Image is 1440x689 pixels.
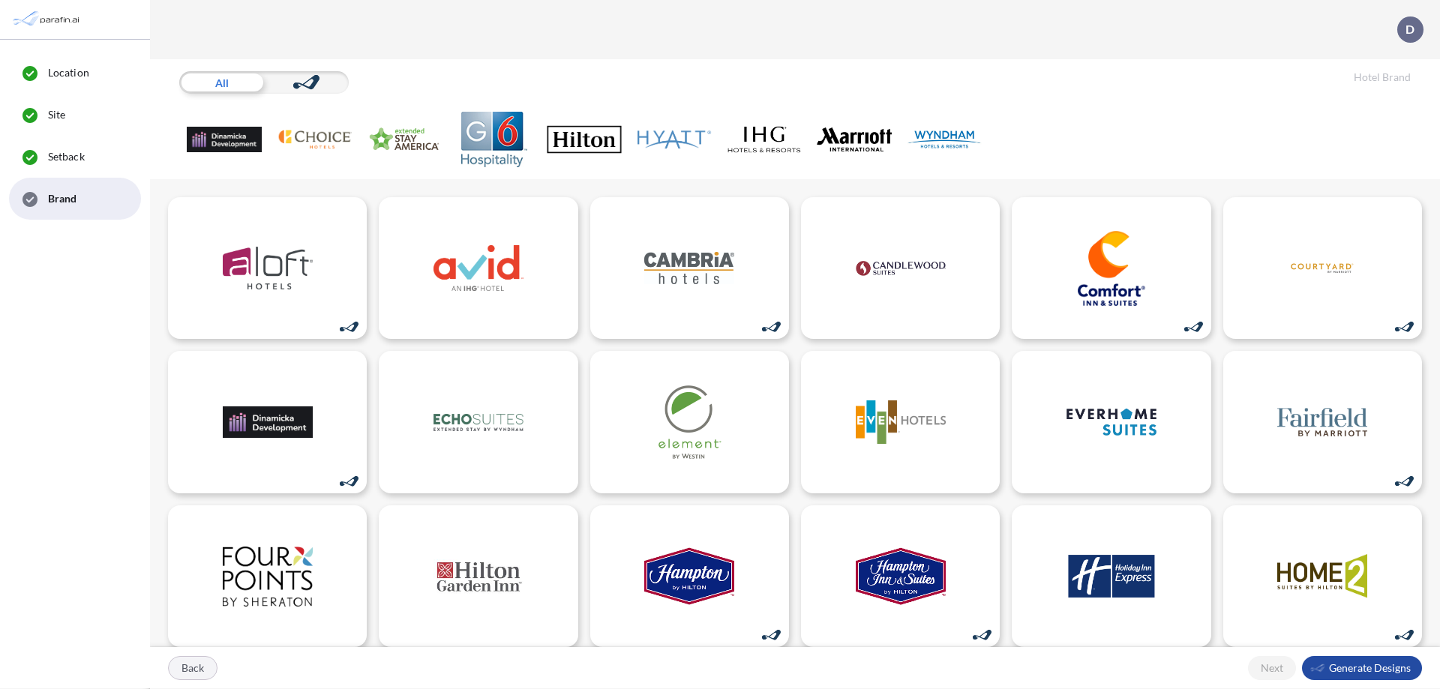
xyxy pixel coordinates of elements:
img: logo [856,385,946,460]
img: G6 Hospitality [457,112,532,167]
button: Generate Designs [1302,656,1422,680]
img: logo [433,231,523,306]
img: IHG [727,112,802,167]
img: Wyndham [907,112,982,167]
img: logo [644,385,734,460]
button: Back [168,656,217,680]
h5: Hotel Brand [1354,71,1411,84]
div: All [179,71,264,94]
img: logo [1066,385,1156,460]
span: Site [48,107,65,122]
img: Marriott [817,112,892,167]
img: logo [223,231,313,306]
img: logo [1277,231,1367,306]
p: Generate Designs [1329,661,1411,676]
img: logo [1066,231,1156,306]
img: logo [856,539,946,614]
img: Hyatt [637,112,712,167]
span: Location [48,65,89,80]
img: logo [644,539,734,614]
img: logo [433,539,523,614]
img: logo [223,385,313,460]
img: logo [223,539,313,614]
img: Extended Stay America [367,112,442,167]
img: logo [1277,385,1367,460]
img: .Dev Family [187,112,262,167]
img: logo [1277,539,1367,614]
img: smallLogo-95f25c18.png [1310,661,1325,675]
p: D [1405,22,1414,36]
img: logo [856,231,946,306]
img: Hilton [547,112,622,167]
img: Choice [277,112,352,167]
img: logo [433,385,523,460]
img: Parafin [11,5,84,33]
img: logo [1066,539,1156,614]
img: logo [644,231,734,306]
span: Brand [48,191,77,206]
span: Setback [48,149,85,164]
